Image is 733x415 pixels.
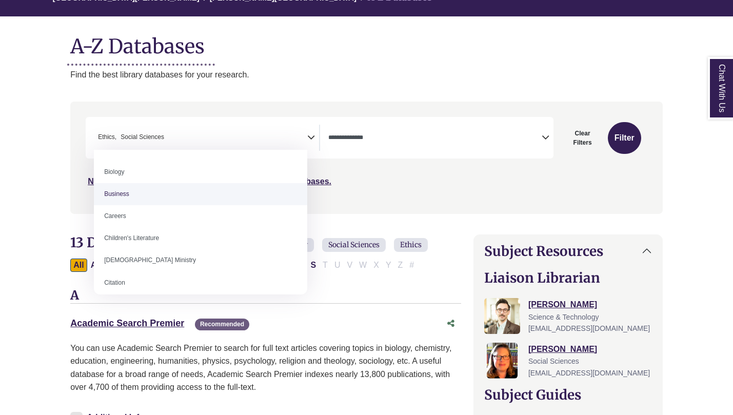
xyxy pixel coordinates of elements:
[70,102,663,213] nav: Search filters
[70,234,225,251] span: 13 Databases Found for:
[528,324,650,332] span: [EMAIL_ADDRESS][DOMAIN_NAME]
[70,260,418,269] div: Alpha-list to filter by first letter of database name
[70,27,663,58] h1: A-Z Databases
[94,183,307,205] li: Business
[94,227,307,249] li: Children's Literature
[484,298,520,334] img: Greg Rosauer
[94,249,307,271] li: [DEMOGRAPHIC_DATA] Ministry
[528,369,650,377] span: [EMAIL_ADDRESS][DOMAIN_NAME]
[322,238,386,252] span: Social Sciences
[70,68,663,82] p: Find the best library databases for your research.
[560,122,605,154] button: Clear Filters
[328,134,542,143] textarea: Search
[88,259,100,272] button: Filter Results A
[441,314,461,333] button: Share this database
[528,313,599,321] span: Science & Technology
[166,134,171,143] textarea: Search
[307,259,319,272] button: Filter Results S
[70,342,461,394] p: You can use Academic Search Premier to search for full text articles covering topics in biology, ...
[94,132,116,142] li: Ethics
[528,345,597,353] a: [PERSON_NAME]
[195,319,249,330] span: Recommended
[394,238,428,252] span: Ethics
[484,387,652,403] h2: Subject Guides
[88,177,331,186] a: Not sure where to start? Check our Recommended Databases.
[608,122,641,154] button: Submit for Search Results
[70,318,184,328] a: Academic Search Premier
[70,259,87,272] button: All
[528,357,579,365] span: Social Sciences
[94,272,307,294] li: Citation
[528,300,597,309] a: [PERSON_NAME]
[121,132,164,142] span: Social Sciences
[116,132,164,142] li: Social Sciences
[474,235,662,267] button: Subject Resources
[70,288,461,304] h3: A
[487,343,518,379] img: Jessica Moore
[94,161,307,183] li: Biology
[94,205,307,227] li: Careers
[484,270,652,286] h2: Liaison Librarian
[98,132,116,142] span: Ethics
